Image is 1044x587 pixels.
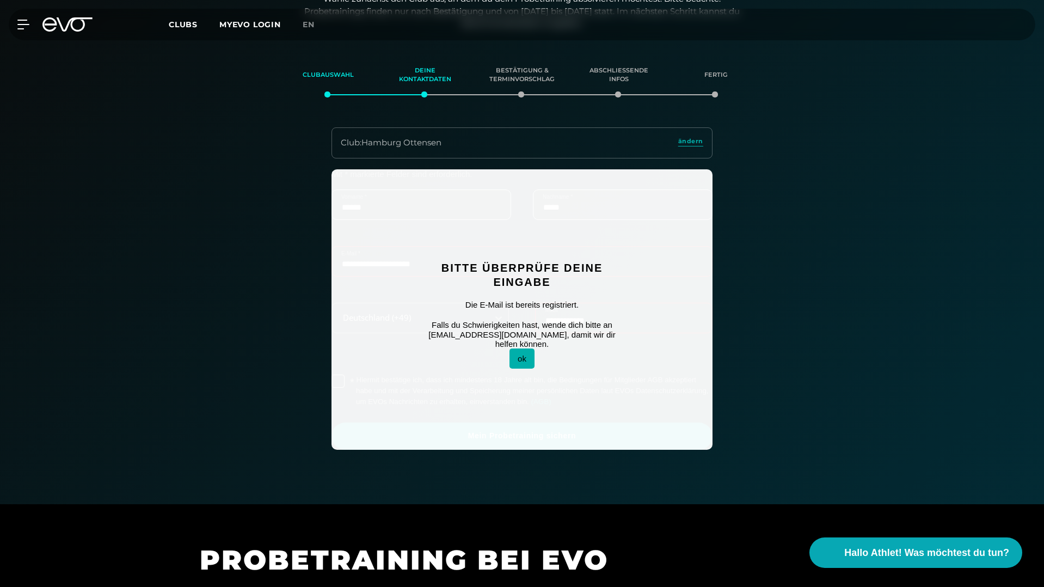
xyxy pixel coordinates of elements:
[584,60,654,90] div: Abschließende Infos
[303,19,328,31] a: en
[427,320,617,348] p: Falls du Schwierigkeiten hast, wende dich bitte an [EMAIL_ADDRESS][DOMAIN_NAME], damit wir dir he...
[844,546,1009,560] span: Hallo Athlet! Was möchtest du tun?
[200,542,690,578] h1: PROBETRAINING BEI EVO
[169,20,198,29] span: Clubs
[487,60,557,90] div: Bestätigung & Terminvorschlag
[427,261,617,289] h2: Bitte überprüfe deine Eingabe
[678,137,703,146] span: ändern
[169,19,219,29] a: Clubs
[427,300,617,309] p: Die E-Mail ist bereits registriert.
[303,20,315,29] span: en
[341,137,441,149] div: Club : Hamburg Ottensen
[390,60,460,90] div: Deine Kontaktdaten
[509,348,535,369] button: ok
[293,60,363,90] div: Clubauswahl
[678,137,703,149] a: ändern
[331,169,713,179] p: Mit * markierte Felder sind erforderlich.
[219,20,281,29] a: MYEVO LOGIN
[681,60,751,90] div: Fertig
[809,537,1022,568] button: Hallo Athlet! Was möchtest du tun?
